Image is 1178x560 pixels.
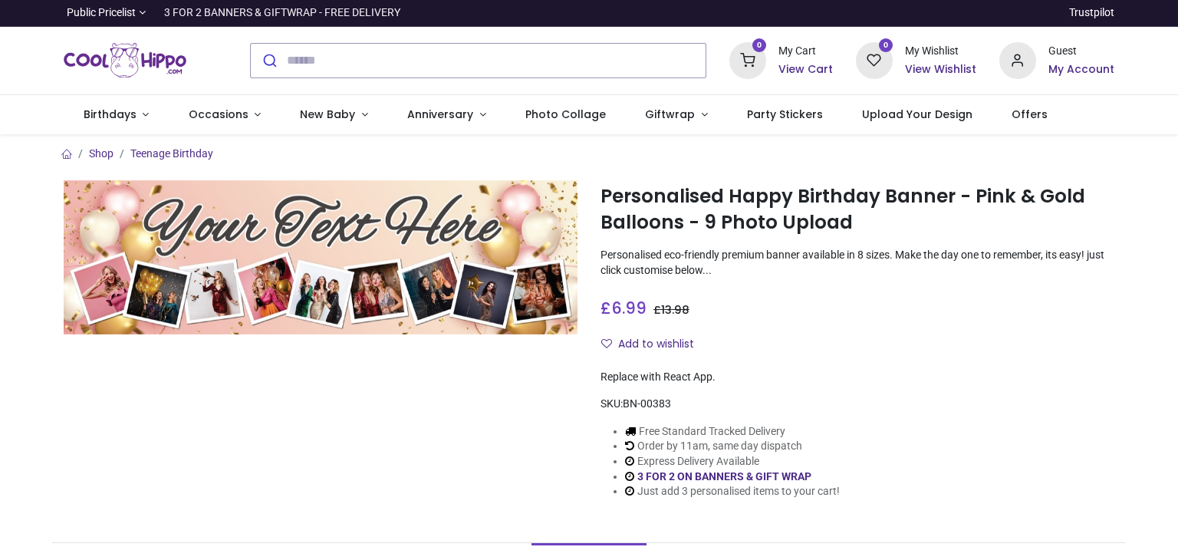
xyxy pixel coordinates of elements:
[1048,44,1114,59] div: Guest
[623,397,671,410] span: BN-00383
[625,439,840,454] li: Order by 11am, same day dispatch
[601,370,1114,385] div: Replace with React App.
[64,180,577,334] img: Personalised Happy Birthday Banner - Pink & Gold Balloons - 9 Photo Upload
[189,107,248,122] span: Occasions
[169,95,281,135] a: Occasions
[653,302,689,318] span: £
[64,39,186,82] img: Cool Hippo
[130,147,213,160] a: Teenage Birthday
[525,107,606,122] span: Photo Collage
[1012,107,1048,122] span: Offers
[905,62,976,77] a: View Wishlist
[778,44,833,59] div: My Cart
[637,470,811,483] a: 3 FOR 2 ON BANNERS & GIFT WRAP
[879,38,893,53] sup: 0
[645,107,695,122] span: Giftwrap
[300,107,355,122] span: New Baby
[601,183,1114,236] h1: Personalised Happy Birthday Banner - Pink & Gold Balloons - 9 Photo Upload
[251,44,287,77] button: Submit
[407,107,473,122] span: Anniversary
[625,484,840,499] li: Just add 3 personalised items to your cart!
[601,248,1114,278] p: Personalised eco-friendly premium banner available in 8 sizes. Make the day one to remember, its ...
[281,95,388,135] a: New Baby
[89,147,114,160] a: Shop
[905,44,976,59] div: My Wishlist
[64,5,146,21] a: Public Pricelist
[601,397,1114,412] div: SKU:
[84,107,137,122] span: Birthdays
[601,297,647,319] span: £
[625,95,727,135] a: Giftwrap
[1069,5,1114,21] a: Trustpilot
[64,95,169,135] a: Birthdays
[625,454,840,469] li: Express Delivery Available
[601,331,707,357] button: Add to wishlistAdd to wishlist
[67,5,136,21] span: Public Pricelist
[64,39,186,82] a: Logo of Cool Hippo
[387,95,505,135] a: Anniversary
[164,5,400,21] div: 3 FOR 2 BANNERS & GIFTWRAP - FREE DELIVERY
[752,38,767,53] sup: 0
[625,424,840,440] li: Free Standard Tracked Delivery
[778,62,833,77] a: View Cart
[747,107,823,122] span: Party Stickers
[729,53,766,65] a: 0
[856,53,893,65] a: 0
[611,297,647,319] span: 6.99
[661,302,689,318] span: 13.98
[1048,62,1114,77] a: My Account
[601,338,612,349] i: Add to wishlist
[862,107,972,122] span: Upload Your Design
